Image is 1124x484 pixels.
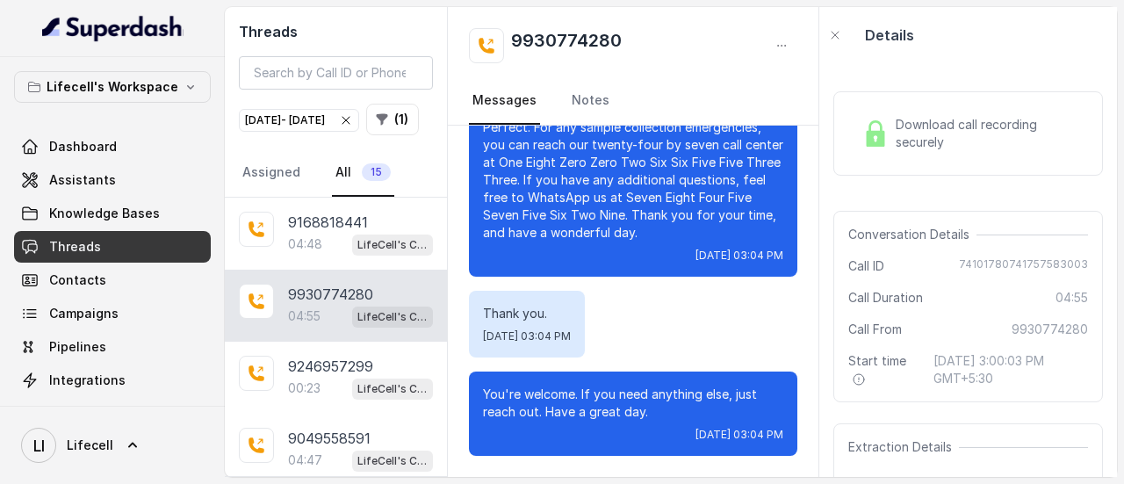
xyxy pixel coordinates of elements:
a: Messages [469,77,540,125]
p: Lifecell's Workspace [47,76,178,98]
p: 9049558591 [288,428,371,449]
a: Threads [14,231,211,263]
img: Lock Icon [862,120,889,147]
a: Contacts [14,264,211,296]
span: Campaigns [49,305,119,322]
span: Dashboard [49,138,117,155]
span: [DATE] 03:04 PM [695,249,783,263]
h2: 9930774280 [511,28,622,63]
span: 9930774280 [1012,321,1088,338]
span: Conversation Details [848,226,976,243]
p: 9168818441 [288,212,368,233]
p: Thank you. [483,305,571,322]
span: Contacts [49,271,106,289]
p: 04:47 [288,451,322,469]
span: Lifecell [67,437,113,454]
span: Assistants [49,171,116,189]
h2: Threads [239,21,433,42]
span: 15 [362,163,391,181]
img: light.svg [42,14,184,42]
span: Start time [848,352,919,387]
span: Call Duration [848,289,923,307]
span: Threads [49,238,101,256]
span: 04:55 [1056,289,1088,307]
p: LifeCell's Call Assistant [357,308,428,326]
div: [DATE] - [DATE] [245,112,353,129]
p: LifeCell's Call Assistant [357,380,428,398]
a: Pipelines [14,331,211,363]
nav: Tabs [239,149,433,197]
button: (1) [366,104,419,135]
p: 00:23 [288,379,321,397]
span: Call ID [848,257,884,275]
input: Search by Call ID or Phone Number [239,56,433,90]
button: Lifecell's Workspace [14,71,211,103]
a: Notes [568,77,613,125]
text: LI [33,437,45,455]
span: Integrations [49,372,126,389]
a: API Settings [14,398,211,430]
a: Integrations [14,365,211,396]
span: Download call recording securely [896,116,1081,151]
span: [DATE] 3:00:03 PM GMT+5:30 [933,352,1088,387]
a: Assigned [239,149,304,197]
span: [DATE] 03:04 PM [695,428,783,442]
p: Perfect. For any sample collection emergencies, you can reach our twenty-four by seven call cente... [483,119,783,242]
span: Call From [848,321,902,338]
span: Extraction Details [848,438,959,456]
a: Lifecell [14,421,211,470]
p: 9246957299 [288,356,373,377]
a: Dashboard [14,131,211,163]
a: All15 [332,149,394,197]
a: Assistants [14,164,211,196]
span: Knowledge Bases [49,205,160,222]
p: 9930774280 [288,284,373,305]
span: API Settings [49,405,126,423]
p: You're welcome. If you need anything else, just reach out. Have a great day. [483,386,783,421]
p: Details [865,25,914,46]
p: 04:55 [288,307,321,325]
a: Campaigns [14,298,211,329]
p: 04:48 [288,235,322,253]
p: LifeCell's Call Assistant [357,452,428,470]
a: Knowledge Bases [14,198,211,229]
span: [DATE] 03:04 PM [483,329,571,343]
button: [DATE]- [DATE] [239,109,359,132]
p: LifeCell's Call Assistant [357,236,428,254]
span: Pipelines [49,338,106,356]
span: 74101780741757583003 [959,257,1088,275]
nav: Tabs [469,77,797,125]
